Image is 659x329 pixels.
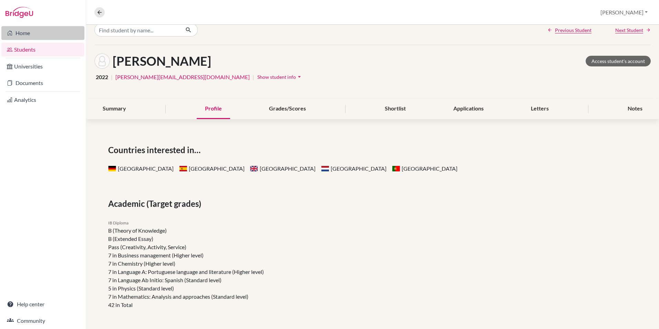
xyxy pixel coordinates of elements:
[445,99,492,119] div: Applications
[261,99,314,119] div: Grades/Scores
[6,7,33,18] img: Bridge-U
[108,235,368,243] li: B (Extended Essay)
[615,26,643,34] span: Next Student
[555,26,591,34] span: Previous Student
[321,165,387,172] span: [GEOGRAPHIC_DATA]
[96,73,108,81] span: 2022
[108,243,368,251] li: Pass (Creativity, Activity, Service)
[108,301,368,309] li: 42 in Total
[108,268,368,276] li: 7 in Language A: Portuguese language and literature (Higher level)
[257,72,303,82] button: Show student infoarrow_drop_down
[1,76,84,90] a: Documents
[179,166,187,172] span: Spain
[392,165,457,172] span: [GEOGRAPHIC_DATA]
[547,26,591,34] a: Previous Student
[108,284,368,293] li: 5 in Physics (Standard level)
[257,74,296,80] span: Show student info
[1,60,84,73] a: Universities
[377,99,414,119] div: Shortlist
[619,99,651,119] div: Notes
[1,297,84,311] a: Help center
[108,259,368,268] li: 7 in Chemistry (Higher level)
[392,166,400,172] span: Portugal
[296,73,303,80] i: arrow_drop_down
[1,93,84,107] a: Analytics
[94,23,180,36] input: Find student by name...
[115,73,250,81] a: [PERSON_NAME][EMAIL_ADDRESS][DOMAIN_NAME]
[615,26,651,34] a: Next Student
[94,99,134,119] div: Summary
[250,166,258,172] span: United Kingdom
[597,6,651,19] button: [PERSON_NAME]
[321,166,329,172] span: Netherlands
[111,73,113,81] span: |
[108,144,203,156] span: Countries interested in…
[108,226,368,235] li: B (Theory of Knowledge)
[108,165,174,172] span: [GEOGRAPHIC_DATA]
[1,314,84,328] a: Community
[197,99,230,119] div: Profile
[1,43,84,56] a: Students
[586,56,651,66] a: Access student's account
[108,293,368,301] li: 7 in Mathematics: Analysis and approaches (Standard level)
[108,198,204,210] span: Academic (Target grades)
[523,99,557,119] div: Letters
[179,165,245,172] span: [GEOGRAPHIC_DATA]
[94,53,110,69] img: Francisco Alves's avatar
[108,251,368,259] li: 7 in Business management (Higher level)
[108,276,368,284] li: 7 in Language Ab Initio: Spanish (Standard level)
[113,54,211,68] h1: [PERSON_NAME]
[108,166,116,172] span: Germany
[253,73,254,81] span: |
[250,165,316,172] span: [GEOGRAPHIC_DATA]
[1,26,84,40] a: Home
[108,220,128,225] span: IB Diploma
